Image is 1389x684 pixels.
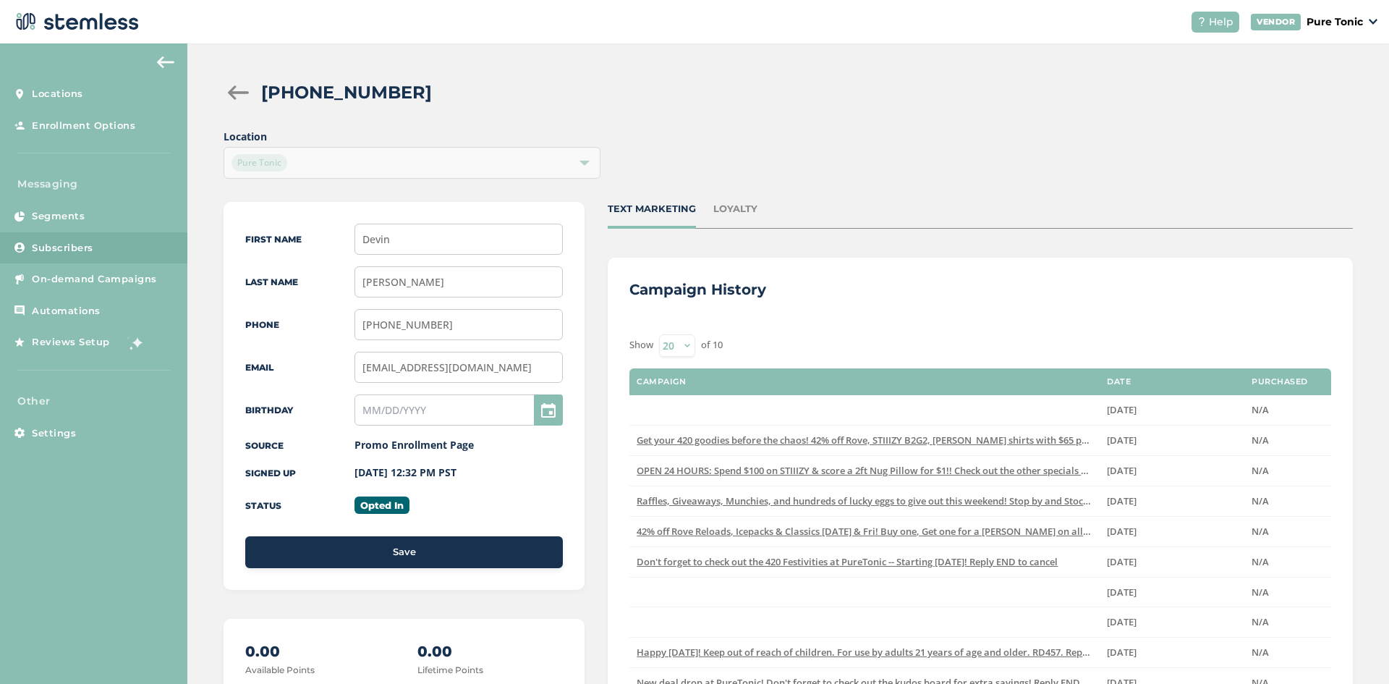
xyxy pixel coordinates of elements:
[245,664,315,675] label: Available Points
[1252,555,1269,568] span: N/A
[1197,17,1206,26] img: icon-help-white-03924b79.svg
[637,464,1260,477] span: OPEN 24 HOURS: Spend $100 on STIIIZY & score a 2ft Nug Pillow for $1!! Check out the other specia...
[1107,586,1137,599] span: [DATE]
[637,377,686,387] label: Campaign
[245,234,302,245] label: First Name
[354,465,456,479] label: [DATE] 12:32 PM PST
[1252,434,1269,447] span: N/A
[1252,646,1324,659] label: N/A
[245,468,296,478] label: Signed up
[1252,586,1324,599] label: N/A
[1251,14,1301,30] div: VENDOR
[245,641,391,662] p: 0.00
[1252,525,1269,538] span: N/A
[713,202,757,216] div: LOYALTY
[245,536,563,568] button: Save
[1252,556,1324,568] label: N/A
[1107,403,1137,416] span: [DATE]
[1107,495,1237,507] label: Apr 14 2025
[32,119,135,133] span: Enrollment Options
[637,555,1058,568] span: Don't forget to check out the 420 Festivities at PureTonic -- Starting [DATE]! Reply END to cancel
[637,556,1092,568] label: Don't forget to check out the 420 Festivities at PureTonic -- Starting this Wednesday! Reply END ...
[637,646,1092,659] label: Happy Valentine's Day! Keep out of reach of children. For use by adults 21 years of age and older...
[1107,464,1137,477] span: [DATE]
[1252,434,1324,447] label: N/A
[1252,377,1308,387] label: Purchased
[245,405,293,415] label: Birthday
[1252,616,1324,628] label: N/A
[1252,646,1269,659] span: N/A
[32,335,110,350] span: Reviews Setup
[245,362,273,373] label: Email
[1252,465,1324,477] label: N/A
[1107,494,1137,507] span: [DATE]
[32,272,157,287] span: On-demand Campaigns
[1107,525,1237,538] label: Apr 14 2025
[637,465,1092,477] label: OPEN 24 HOURS: Spend $100 on STIIIZY & score a 2ft Nug Pillow for $1!! Check out the other specia...
[1107,434,1137,447] span: [DATE]
[637,525,1092,538] label: 42% off Rove Reloads, Icepacks & Classics this Thurs & Fri! Buy one, Get one for a penny on all s...
[393,545,416,560] span: Save
[1252,525,1324,538] label: N/A
[1107,646,1237,659] label: Feb 14 2025
[1107,556,1237,568] label: Apr 14 2025
[32,209,85,224] span: Segments
[1107,377,1131,387] label: Date
[12,7,139,36] img: logo-dark-0685b13c.svg
[637,646,1154,659] span: Happy [DATE]! Keep out of reach of children. For use by adults 21 years of age and older. RD457. ...
[1252,403,1269,416] span: N/A
[1317,615,1389,684] iframe: Chat Widget
[629,279,766,300] h3: Campaign History
[1369,19,1377,25] img: icon_down-arrow-small-66adaf34.svg
[32,241,93,256] span: Subscribers
[1107,404,1237,416] label: May 1 2025
[1107,615,1137,628] span: [DATE]
[1107,434,1237,447] label: Apr 18 2025
[1107,525,1137,538] span: [DATE]
[637,495,1092,507] label: Raffles, Giveaways, Munchies, and hundreds of lucky eggs to give out this weekend! Stop by and St...
[245,440,284,451] label: Source
[121,328,150,357] img: glitter-stars-b7820f95.gif
[1107,616,1237,628] label: Mar 17 2025
[354,438,474,452] label: Promo Enrollment Page
[637,494,1377,507] span: Raffles, Giveaways, Munchies, and hundreds of lucky eggs to give out this weekend! Stop by and St...
[637,434,1092,447] label: Get your 420 goodies before the chaos! 42% off Rove, STIIIZY B2G2, Penny shirts with $65 purchase...
[1252,586,1269,599] span: N/A
[245,319,279,330] label: Phone
[1107,555,1137,568] span: [DATE]
[157,56,174,68] img: icon-arrow-back-accent-c549486e.svg
[701,338,723,352] label: of 10
[1252,464,1269,477] span: N/A
[32,304,101,318] span: Automations
[1252,404,1324,416] label: N/A
[417,664,483,675] label: Lifetime Points
[245,500,281,511] label: Status
[261,80,432,106] h2: [PHONE_NUMBER]
[32,87,83,101] span: Locations
[629,338,653,352] label: Show
[1252,495,1324,507] label: N/A
[245,276,298,287] label: Last Name
[1107,586,1237,599] label: Mar 18 2025
[354,497,409,514] label: Opted In
[1252,494,1269,507] span: N/A
[224,129,600,144] label: Location
[608,202,696,216] div: TEXT MARKETING
[32,426,76,441] span: Settings
[1209,14,1233,30] span: Help
[417,641,563,662] p: 0.00
[1252,615,1269,628] span: N/A
[354,394,564,426] input: MM/DD/YYYY
[1107,646,1137,659] span: [DATE]
[1307,14,1363,30] p: Pure Tonic
[1107,465,1237,477] label: Apr 17 2025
